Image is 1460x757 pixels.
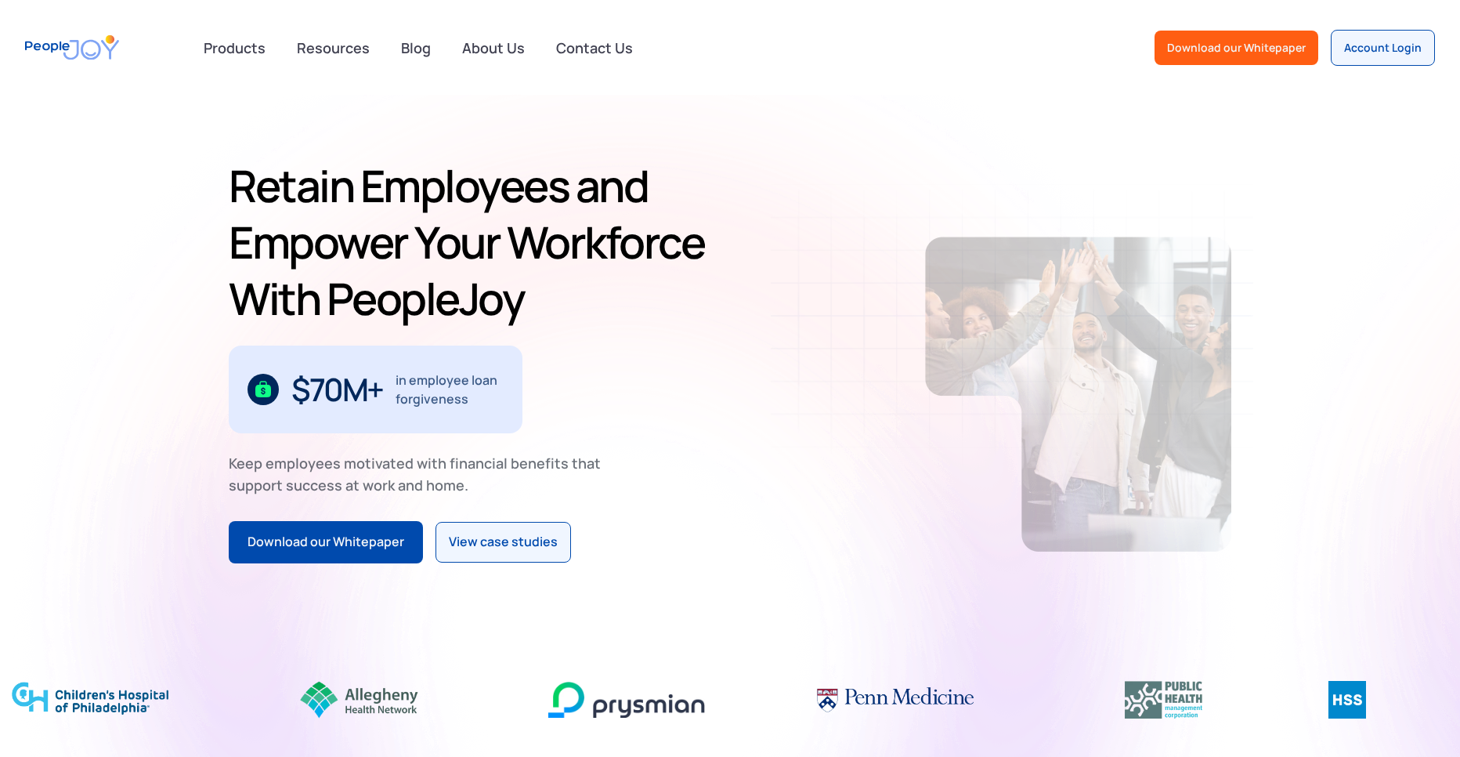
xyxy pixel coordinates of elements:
div: Download our Whitepaper [248,532,404,552]
div: in employee loan forgiveness [396,371,504,408]
a: Resources [287,31,379,65]
a: Download our Whitepaper [229,521,423,563]
div: Products [194,32,275,63]
div: Account Login [1344,40,1422,56]
img: Retain-Employees-PeopleJoy [925,237,1231,552]
a: Blog [392,31,440,65]
a: View case studies [435,522,571,563]
div: Keep employees motivated with financial benefits that support success at work and home. [229,452,614,496]
a: Download our Whitepaper [1155,31,1318,65]
div: Download our Whitepaper [1167,40,1306,56]
div: 1 / 3 [229,346,522,433]
a: home [25,25,119,70]
a: About Us [453,31,534,65]
a: Contact Us [547,31,642,65]
div: View case studies [449,532,558,552]
a: Account Login [1331,30,1435,66]
div: $70M+ [291,377,383,402]
h1: Retain Employees and Empower Your Workforce With PeopleJoy [229,158,724,327]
